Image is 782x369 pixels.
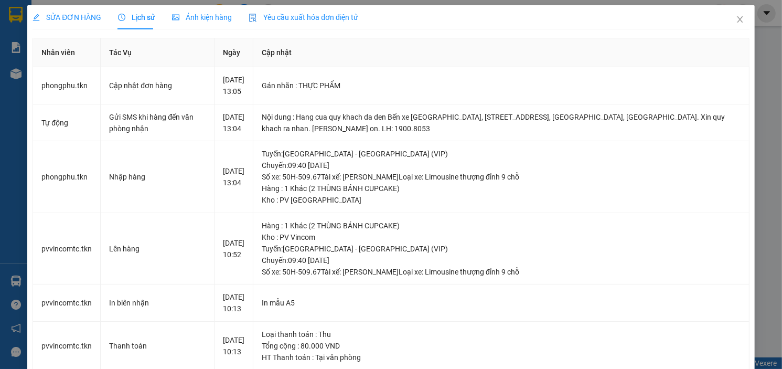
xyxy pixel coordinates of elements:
[262,352,741,363] div: HT Thanh toán : Tại văn phòng
[118,14,125,21] span: clock-circle
[33,104,101,142] td: Tự động
[109,171,206,183] div: Nhập hàng
[172,14,179,21] span: picture
[33,38,101,67] th: Nhân viên
[262,148,741,183] div: Tuyến : [GEOGRAPHIC_DATA] - [GEOGRAPHIC_DATA] (VIP) Chuyến: 09:40 [DATE] Số xe: 50H-509.67 Tài xế...
[262,111,741,134] div: Nội dung : Hang cua quy khach da den Bến xe [GEOGRAPHIC_DATA], [STREET_ADDRESS], [GEOGRAPHIC_DATA...
[172,13,232,22] span: Ảnh kiện hàng
[118,13,155,22] span: Lịch sử
[33,67,101,104] td: phongphu.tkn
[33,141,101,213] td: phongphu.tkn
[249,14,257,22] img: icon
[33,13,101,22] span: SỬA ĐƠN HÀNG
[215,38,253,67] th: Ngày
[262,329,741,340] div: Loại thanh toán : Thu
[223,291,244,314] div: [DATE] 10:13
[109,243,206,255] div: Lên hàng
[262,243,741,278] div: Tuyến : [GEOGRAPHIC_DATA] - [GEOGRAPHIC_DATA] (VIP) Chuyến: 09:40 [DATE] Số xe: 50H-509.67 Tài xế...
[725,5,755,35] button: Close
[262,194,741,206] div: Kho : PV [GEOGRAPHIC_DATA]
[262,80,741,91] div: Gán nhãn : THỰC PHẨM
[249,13,358,22] span: Yêu cầu xuất hóa đơn điện tử
[262,220,741,231] div: Hàng : 1 Khác (2 THÙNG BÁNH CUPCAKE)
[262,340,741,352] div: Tổng cộng : 80.000 VND
[109,297,206,309] div: In biên nhận
[262,183,741,194] div: Hàng : 1 Khác (2 THÙNG BÁNH CUPCAKE)
[223,165,244,188] div: [DATE] 13:04
[736,15,744,24] span: close
[33,14,40,21] span: edit
[223,237,244,260] div: [DATE] 10:52
[109,111,206,134] div: Gửi SMS khi hàng đến văn phòng nhận
[223,334,244,357] div: [DATE] 10:13
[262,231,741,243] div: Kho : PV Vincom
[253,38,749,67] th: Cập nhật
[33,213,101,285] td: pvvincomtc.tkn
[262,297,741,309] div: In mẫu A5
[223,74,244,97] div: [DATE] 13:05
[109,340,206,352] div: Thanh toán
[101,38,215,67] th: Tác Vụ
[33,284,101,322] td: pvvincomtc.tkn
[223,111,244,134] div: [DATE] 13:04
[109,80,206,91] div: Cập nhật đơn hàng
